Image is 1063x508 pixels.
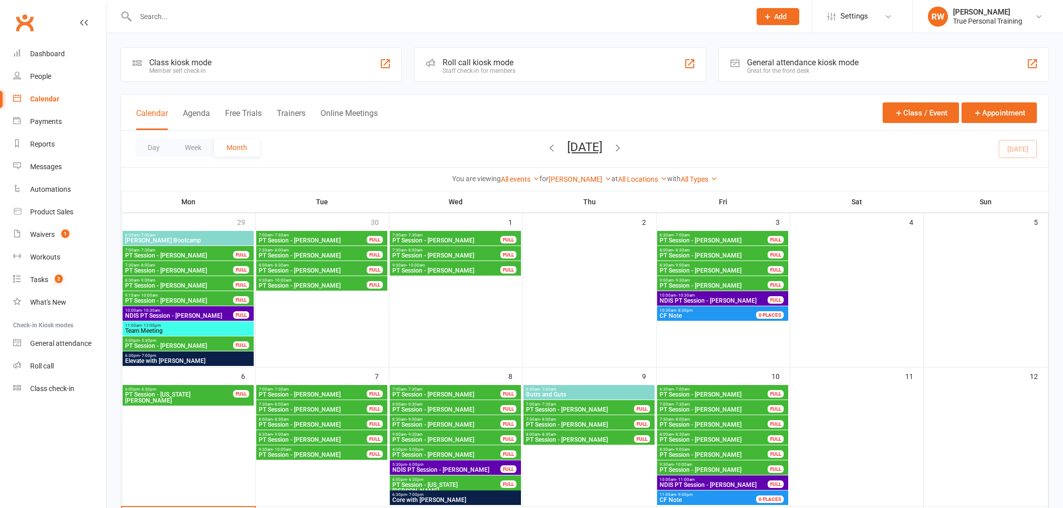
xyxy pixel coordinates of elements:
[659,387,768,392] span: 6:30am
[676,293,695,298] span: - 10:30am
[139,248,155,252] span: - 7:30am
[273,248,289,252] span: - 8:00am
[768,236,784,243] div: FULL
[125,358,252,364] span: Elevate with [PERSON_NAME]
[905,367,923,384] div: 11
[139,233,155,237] span: - 7:00am
[500,480,516,488] div: FULL
[233,266,249,274] div: FULL
[659,407,768,413] span: PT Session - [PERSON_NAME]
[392,477,501,482] span: 6:00pm
[768,296,784,304] div: FULL
[659,467,768,473] span: PT Session - [PERSON_NAME]
[367,266,383,274] div: FULL
[273,387,289,392] span: - 7:30am
[659,477,768,482] span: 10:00am
[674,233,690,237] span: - 7:00am
[125,233,252,237] span: 6:30am
[659,462,768,467] span: 9:30am
[30,385,74,393] div: Class check-in
[125,298,234,304] span: PT Session - [PERSON_NAME]
[140,387,156,392] span: - 6:30pm
[406,432,422,437] span: - 9:30am
[500,450,516,458] div: FULL
[659,293,768,298] span: 10:00am
[367,281,383,289] div: FULL
[525,437,634,443] span: PT Session - [PERSON_NAME]
[125,308,234,313] span: 10:00am
[30,140,55,148] div: Reports
[540,432,556,437] span: - 8:30am
[567,140,602,154] button: [DATE]
[674,263,690,268] span: - 9:00am
[125,268,234,274] span: PT Session - [PERSON_NAME]
[508,367,522,384] div: 8
[618,175,667,183] a: All Locations
[367,251,383,259] div: FULL
[125,387,234,392] span: 6:00pm
[774,13,787,21] span: Add
[30,50,65,58] div: Dashboard
[392,252,501,259] span: PT Session - [PERSON_NAME]
[768,281,784,289] div: FULL
[258,437,367,443] span: PT Session - [PERSON_NAME]
[392,248,501,252] span: 7:30am
[389,191,522,212] th: Wed
[125,338,234,343] span: 5:00pm
[776,213,790,230] div: 3
[55,275,63,283] span: 2
[928,7,948,27] div: RW
[659,447,768,452] span: 8:30am
[142,323,161,328] span: - 12:00pm
[125,343,234,349] span: PT Session - [PERSON_NAME]
[392,407,501,413] span: PT Session - [PERSON_NAME]
[747,67,859,74] div: Great for the front desk
[406,233,422,237] span: - 7:30am
[953,8,1022,17] div: [PERSON_NAME]
[367,450,383,458] div: FULL
[258,407,367,413] span: PT Session - [PERSON_NAME]
[540,402,556,407] span: - 7:30am
[392,237,501,243] span: PT Session - [PERSON_NAME]
[13,201,106,223] a: Product Sales
[525,387,653,392] span: 6:30am
[61,229,69,238] span: 1
[13,269,106,291] a: Tasks 2
[642,367,656,384] div: 9
[406,263,425,268] span: - 10:00am
[525,392,653,398] span: Butts and Guts
[125,248,234,252] span: 7:00am
[406,248,422,252] span: - 8:00am
[407,477,423,482] span: - 6:30pm
[500,251,516,259] div: FULL
[225,108,262,130] button: Free Trials
[674,432,690,437] span: - 8:30am
[659,237,768,243] span: PT Session - [PERSON_NAME]
[452,175,501,183] strong: You are viewing
[233,281,249,289] div: FULL
[258,268,367,274] span: PT Session - [PERSON_NAME]
[258,283,367,289] span: PT Session - [PERSON_NAME]
[443,58,515,67] div: Roll call kiosk mode
[500,390,516,398] div: FULL
[13,332,106,355] a: General attendance kiosk mode
[659,482,768,488] span: NDIS PT Session - [PERSON_NAME]
[258,237,367,243] span: PT Session - [PERSON_NAME]
[443,67,515,74] div: Staff check-in for members
[13,110,106,133] a: Payments
[392,467,501,473] span: NDIS PT Session - [PERSON_NAME]
[30,163,62,171] div: Messages
[125,237,252,243] span: [PERSON_NAME] Bootcamp
[392,402,501,407] span: 8:00am
[659,252,768,259] span: PT Session - [PERSON_NAME]
[392,492,519,497] span: 6:30pm
[255,191,389,212] th: Tue
[1034,213,1048,230] div: 5
[659,233,768,237] span: 6:30am
[277,108,305,130] button: Trainers
[392,432,501,437] span: 9:00am
[142,308,160,313] span: - 10:30am
[768,450,784,458] div: FULL
[30,117,62,125] div: Payments
[790,191,923,212] th: Sat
